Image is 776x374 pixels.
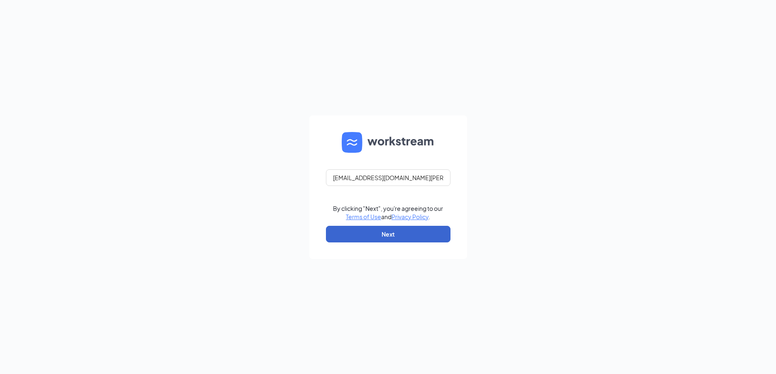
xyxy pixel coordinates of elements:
[333,204,443,221] div: By clicking "Next", you're agreeing to our and .
[326,226,450,242] button: Next
[326,169,450,186] input: Email
[392,213,428,220] a: Privacy Policy
[346,213,381,220] a: Terms of Use
[342,132,435,153] img: WS logo and Workstream text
